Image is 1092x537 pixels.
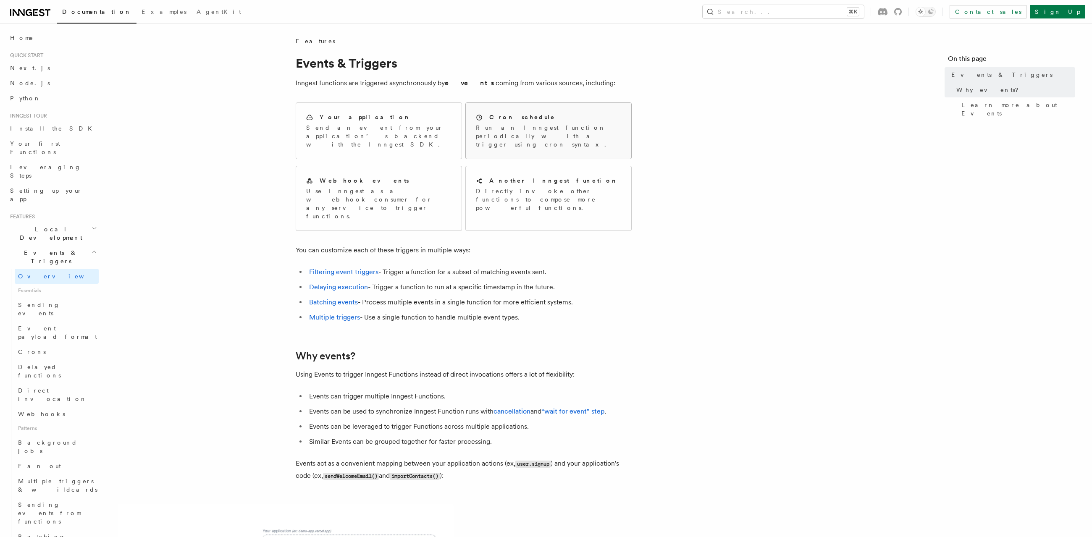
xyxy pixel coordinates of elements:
p: Events act as a convenient mapping between your application actions (ex, ) and your application's... [296,458,632,482]
span: Delayed functions [18,364,61,379]
a: Home [7,30,99,45]
strong: events [445,79,496,87]
a: Crons [15,344,99,359]
code: importContacts() [390,473,440,480]
a: Documentation [57,3,136,24]
a: Webhooks [15,406,99,422]
a: Node.js [7,76,99,91]
button: Toggle dark mode [916,7,936,17]
a: Overview [15,269,99,284]
p: Using Events to trigger Inngest Functions instead of direct invocations offers a lot of flexibility: [296,369,632,380]
a: Contact sales [950,5,1026,18]
a: Python [7,91,99,106]
span: Direct invocation [18,387,87,402]
span: Python [10,95,41,102]
p: Inngest functions are triggered asynchronously by coming from various sources, including: [296,77,632,89]
span: Background jobs [18,439,77,454]
a: Your first Functions [7,136,99,160]
a: Learn more about Events [958,97,1075,121]
a: Your applicationSend an event from your application’s backend with the Inngest SDK. [296,102,462,159]
span: Quick start [7,52,43,59]
span: Local Development [7,225,92,242]
li: - Trigger a function to run at a specific timestamp in the future. [307,281,632,293]
span: Patterns [15,422,99,435]
a: Delayed functions [15,359,99,383]
li: - Process multiple events in a single function for more efficient systems. [307,296,632,308]
span: Crons [18,348,46,355]
h2: Webhook events [320,176,409,185]
a: Fan out [15,458,99,474]
li: - Use a single function to handle multiple event types. [307,312,632,323]
span: Events & Triggers [7,249,92,265]
a: Sign Up [1030,5,1085,18]
span: Next.js [10,65,50,71]
a: AgentKit [192,3,246,23]
span: Why events? [956,86,1024,94]
span: Fan out [18,463,61,469]
a: Batching events [309,298,358,306]
li: Events can be used to synchronize Inngest Function runs with and . [307,406,632,417]
p: Send an event from your application’s backend with the Inngest SDK. [306,123,451,149]
span: Overview [18,273,105,280]
span: Sending events [18,301,60,317]
span: Learn more about Events [961,101,1075,118]
a: Filtering event triggers [309,268,378,276]
span: Inngest tour [7,113,47,119]
p: Use Inngest as a webhook consumer for any service to trigger functions. [306,187,451,220]
span: Home [10,34,34,42]
a: Delaying execution [309,283,368,291]
h4: On this page [948,54,1075,67]
li: Events can be leveraged to trigger Functions across multiple applications. [307,421,632,432]
a: Sending events [15,297,99,321]
span: Leveraging Steps [10,164,81,179]
a: Leveraging Steps [7,160,99,183]
a: Background jobs [15,435,99,458]
span: Documentation [62,8,131,15]
a: Why events? [296,350,355,362]
a: Another Inngest functionDirectly invoke other functions to compose more powerful functions. [465,166,632,231]
span: Features [7,213,35,220]
a: Setting up your app [7,183,99,207]
span: Examples [142,8,186,15]
li: Similar Events can be grouped together for faster processing. [307,436,632,448]
span: AgentKit [197,8,241,15]
a: Multiple triggers & wildcards [15,474,99,497]
a: Sending events from functions [15,497,99,529]
li: - Trigger a function for a subset of matching events sent. [307,266,632,278]
p: Directly invoke other functions to compose more powerful functions. [476,187,621,212]
span: Setting up your app [10,187,82,202]
h2: Another Inngest function [489,176,618,185]
span: Features [296,37,335,45]
button: Events & Triggers [7,245,99,269]
li: Events can trigger multiple Inngest Functions. [307,390,632,402]
h2: Cron schedule [489,113,555,121]
a: Multiple triggers [309,313,360,321]
a: Webhook eventsUse Inngest as a webhook consumer for any service to trigger functions. [296,166,462,231]
a: Direct invocation [15,383,99,406]
h2: Your application [320,113,411,121]
span: Multiple triggers & wildcards [18,478,97,493]
span: Node.js [10,80,50,86]
span: Events & Triggers [951,71,1053,79]
button: Local Development [7,222,99,245]
span: Event payload format [18,325,97,340]
a: Events & Triggers [948,67,1075,82]
span: Your first Functions [10,140,60,155]
p: You can customize each of these triggers in multiple ways: [296,244,632,256]
button: Search...⌘K [703,5,864,18]
a: Install the SDK [7,121,99,136]
span: Essentials [15,284,99,297]
kbd: ⌘K [847,8,859,16]
a: “wait for event” step [541,407,605,415]
a: cancellation [493,407,530,415]
a: Examples [136,3,192,23]
span: Install the SDK [10,125,97,132]
a: Event payload format [15,321,99,344]
a: Next.js [7,60,99,76]
code: sendWelcomeEmail() [323,473,379,480]
code: user.signup [515,461,551,468]
p: Run an Inngest function periodically with a trigger using cron syntax. [476,123,621,149]
a: Why events? [953,82,1075,97]
span: Sending events from functions [18,501,81,525]
h1: Events & Triggers [296,55,632,71]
